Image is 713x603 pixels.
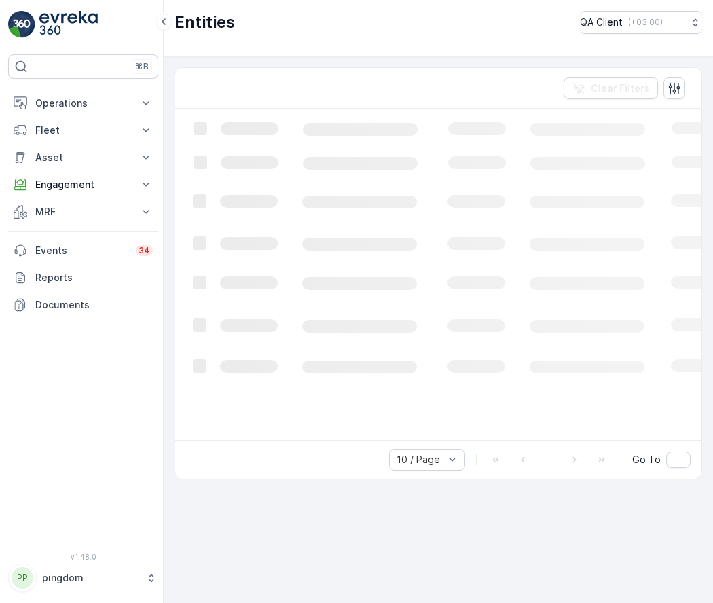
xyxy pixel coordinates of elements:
[39,11,98,38] img: logo_light-DOdMpM7g.png
[42,571,139,585] p: pingdom
[580,16,623,29] p: QA Client
[580,11,702,34] button: QA Client(+03:00)
[35,244,128,257] p: Events
[135,61,149,72] p: ⌘B
[35,205,131,219] p: MRF
[8,564,158,592] button: PPpingdom
[175,12,235,33] p: Entities
[35,151,131,164] p: Asset
[8,264,158,291] a: Reports
[591,81,650,95] p: Clear Filters
[8,117,158,144] button: Fleet
[139,245,150,256] p: 34
[35,298,153,312] p: Documents
[564,77,658,99] button: Clear Filters
[8,90,158,117] button: Operations
[632,453,661,467] span: Go To
[35,271,153,285] p: Reports
[8,237,158,264] a: Events34
[35,96,131,110] p: Operations
[8,291,158,318] a: Documents
[8,11,35,38] img: logo
[8,198,158,225] button: MRF
[628,17,663,28] p: ( +03:00 )
[8,144,158,171] button: Asset
[8,553,158,561] span: v 1.48.0
[35,124,131,137] p: Fleet
[35,178,131,191] p: Engagement
[8,171,158,198] button: Engagement
[12,567,33,589] div: PP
